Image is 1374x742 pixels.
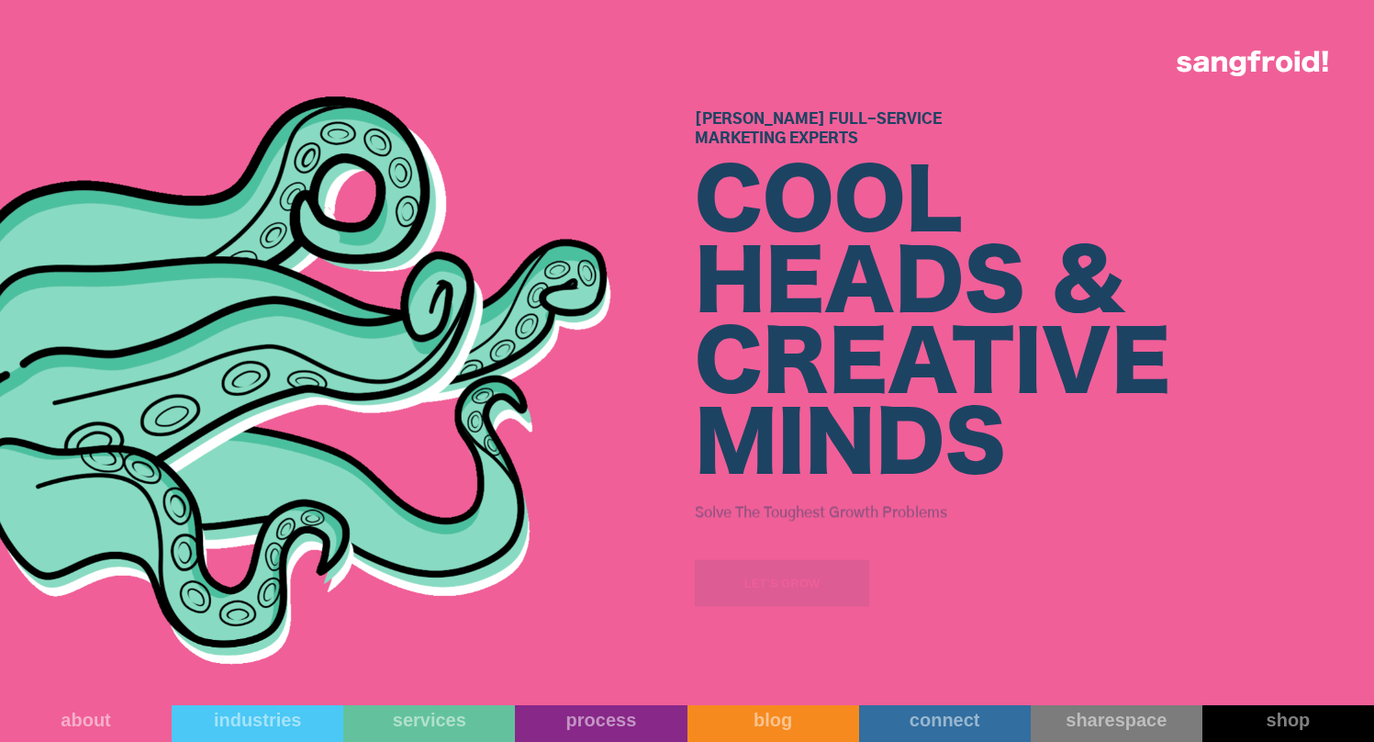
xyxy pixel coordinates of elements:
a: services [343,705,515,742]
img: logo [1177,51,1328,76]
a: Let's Grow [695,560,869,607]
div: shop [1202,709,1374,731]
div: sharespace [1031,709,1202,731]
a: industries [172,705,343,742]
div: connect [859,709,1031,731]
div: services [343,709,515,731]
a: sharespace [1031,705,1202,742]
a: shop [1202,705,1374,742]
a: connect [859,705,1031,742]
a: process [515,705,687,742]
div: Let's Grow [743,575,820,593]
div: industries [172,709,343,731]
a: blog [687,705,859,742]
div: process [515,709,687,731]
div: blog [687,709,859,731]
